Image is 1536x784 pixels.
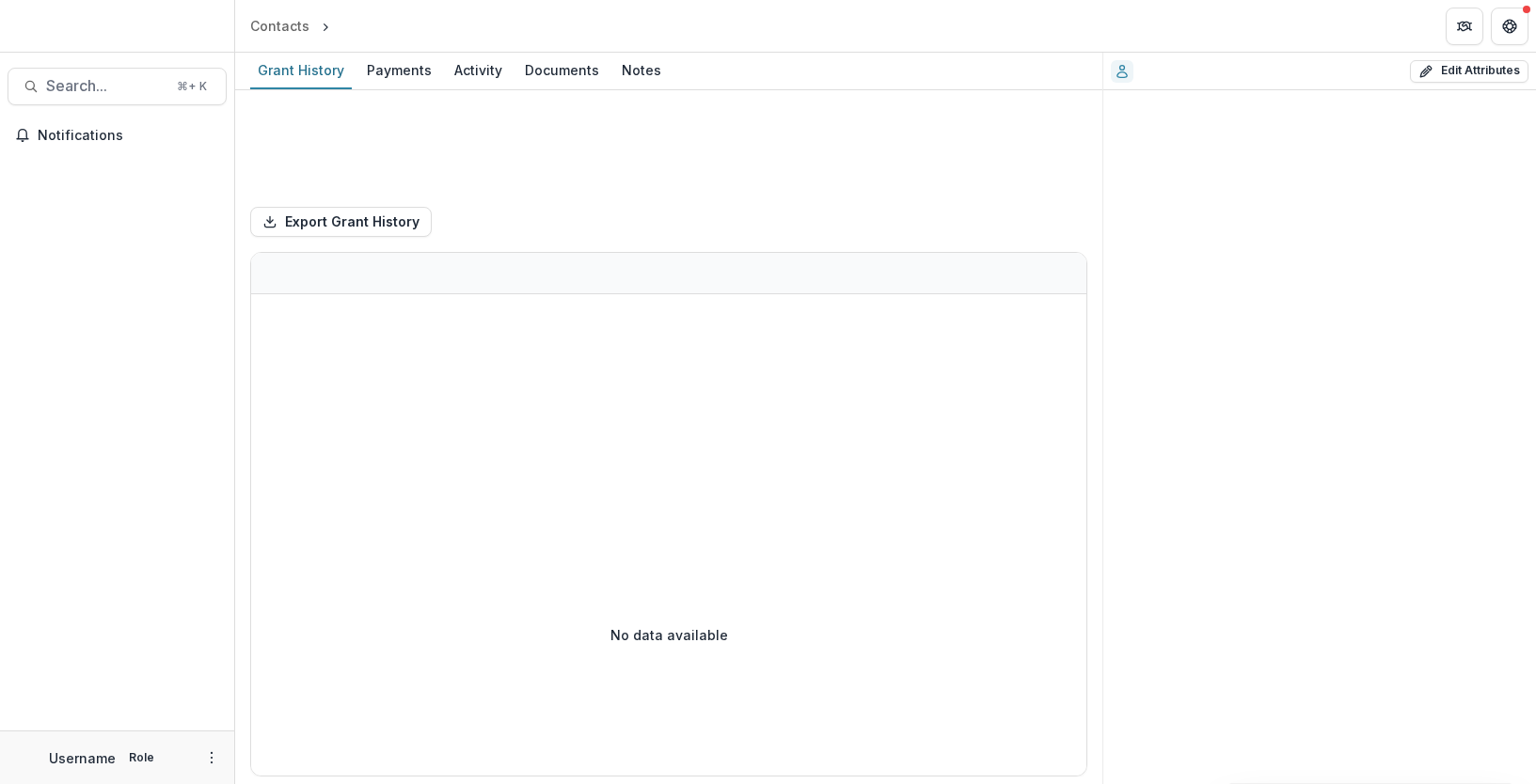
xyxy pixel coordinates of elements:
[243,12,414,39] nav: breadcrumb
[8,68,227,105] button: Search...
[517,53,607,89] a: Documents
[614,53,669,89] a: Notes
[123,749,160,766] p: Role
[243,12,317,39] a: Contacts
[200,746,223,769] button: More
[359,53,439,89] a: Payments
[1446,8,1483,45] button: Partners
[173,76,211,97] div: ⌘ + K
[38,128,219,144] span: Notifications
[46,77,166,95] span: Search...
[614,56,669,84] div: Notes
[49,748,116,768] p: Username
[447,56,510,84] div: Activity
[250,16,309,36] div: Contacts
[250,56,352,84] div: Grant History
[1410,60,1528,83] button: Edit Attributes
[250,53,352,89] a: Grant History
[610,625,728,645] p: No data available
[250,207,432,237] button: Export Grant History
[517,56,607,84] div: Documents
[447,53,510,89] a: Activity
[359,56,439,84] div: Payments
[1491,8,1528,45] button: Get Help
[8,120,227,150] button: Notifications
